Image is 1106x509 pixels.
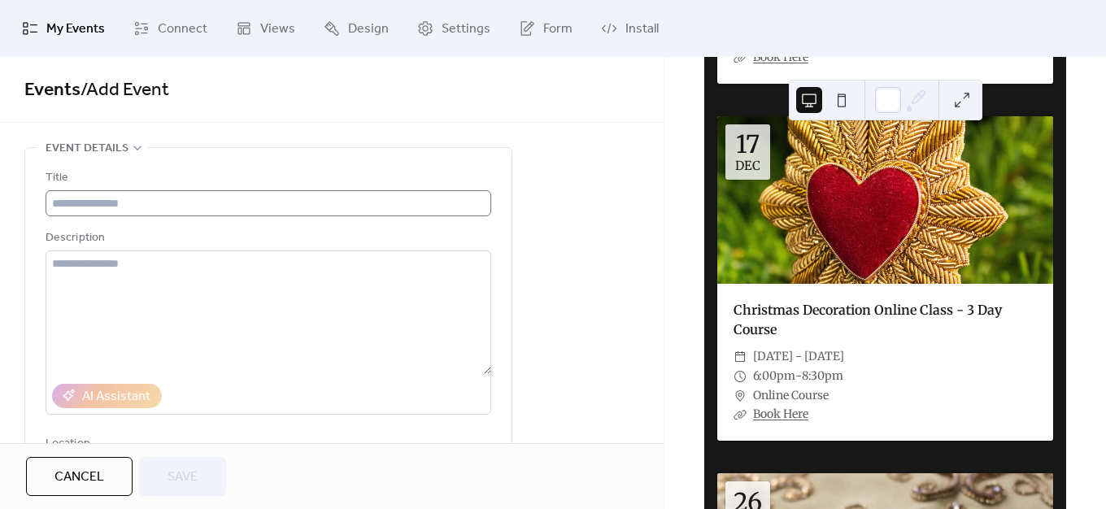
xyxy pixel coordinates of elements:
[589,7,671,50] a: Install
[260,20,295,39] span: Views
[10,7,117,50] a: My Events
[625,20,659,39] span: Install
[753,407,808,421] a: Book Here
[734,367,747,386] div: ​
[121,7,220,50] a: Connect
[734,386,747,406] div: ​
[734,48,747,67] div: ​
[46,20,105,39] span: My Events
[795,367,802,386] span: -
[802,367,843,386] span: 8:30pm
[311,7,401,50] a: Design
[507,7,585,50] a: Form
[405,7,503,50] a: Settings
[734,302,1002,337] a: Christmas Decoration Online Class - 3 Day Course
[736,132,760,156] div: 17
[442,20,490,39] span: Settings
[46,168,488,188] div: Title
[753,347,844,367] span: [DATE] - [DATE]
[753,50,808,64] a: Book Here
[46,434,488,454] div: Location
[734,347,747,367] div: ​
[81,72,169,108] span: / Add Event
[46,228,488,248] div: Description
[24,72,81,108] a: Events
[348,20,389,39] span: Design
[753,386,829,406] span: Online Course
[753,367,795,386] span: 6:00pm
[26,457,133,496] button: Cancel
[735,159,760,172] div: Dec
[224,7,307,50] a: Views
[734,405,747,424] div: ​
[54,468,104,487] span: Cancel
[158,20,207,39] span: Connect
[543,20,573,39] span: Form
[46,139,128,159] span: Event details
